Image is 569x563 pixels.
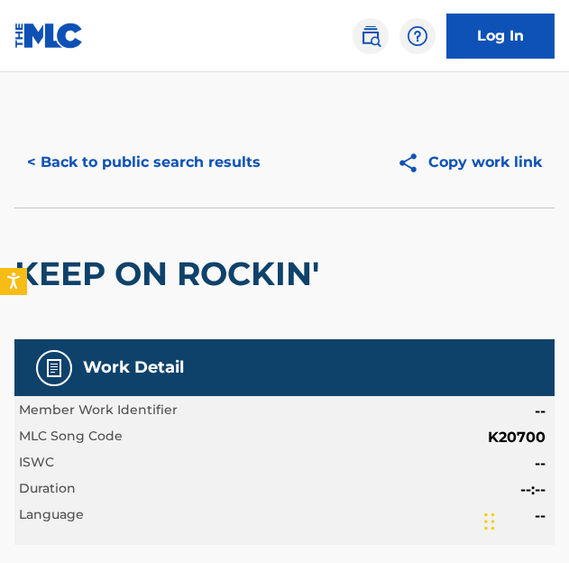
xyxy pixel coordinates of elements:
span: MLC Song Code [19,427,123,448]
h2: KEEP ON ROCKIN' [14,254,328,294]
span: K20700 [488,427,546,448]
button: Copy work link [384,140,555,185]
a: Public Search [353,18,389,54]
span: -- [535,453,546,475]
iframe: Chat Widget [479,476,569,563]
span: -- [535,401,546,422]
img: Work Detail [43,357,65,379]
a: Log In [446,14,555,59]
div: Drag [484,494,495,549]
img: help [407,25,428,47]
img: search [360,25,381,47]
span: ISWC [19,453,54,475]
img: Copy work link [397,152,428,174]
img: MLC Logo [14,23,84,49]
h5: Work Detail [83,357,184,378]
span: Member Work Identifier [19,401,178,422]
span: Duration [19,479,76,501]
div: Help [399,18,436,54]
span: Language [19,505,84,527]
button: < Back to public search results [14,140,273,185]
